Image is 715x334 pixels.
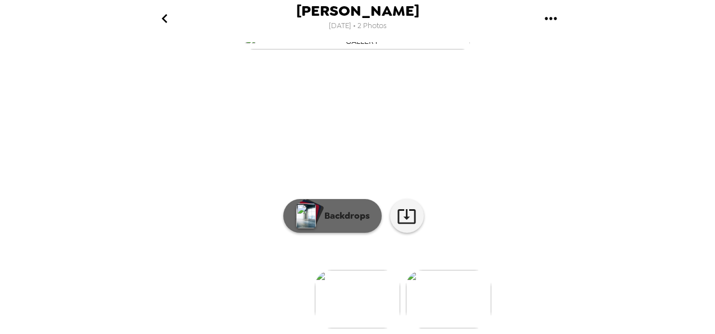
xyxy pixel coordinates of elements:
[283,199,382,233] button: Backdrops
[329,19,387,34] span: [DATE] • 2 Photos
[315,270,400,328] img: gallery
[406,270,491,328] img: gallery
[319,209,370,223] p: Backdrops
[296,3,419,19] span: [PERSON_NAME]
